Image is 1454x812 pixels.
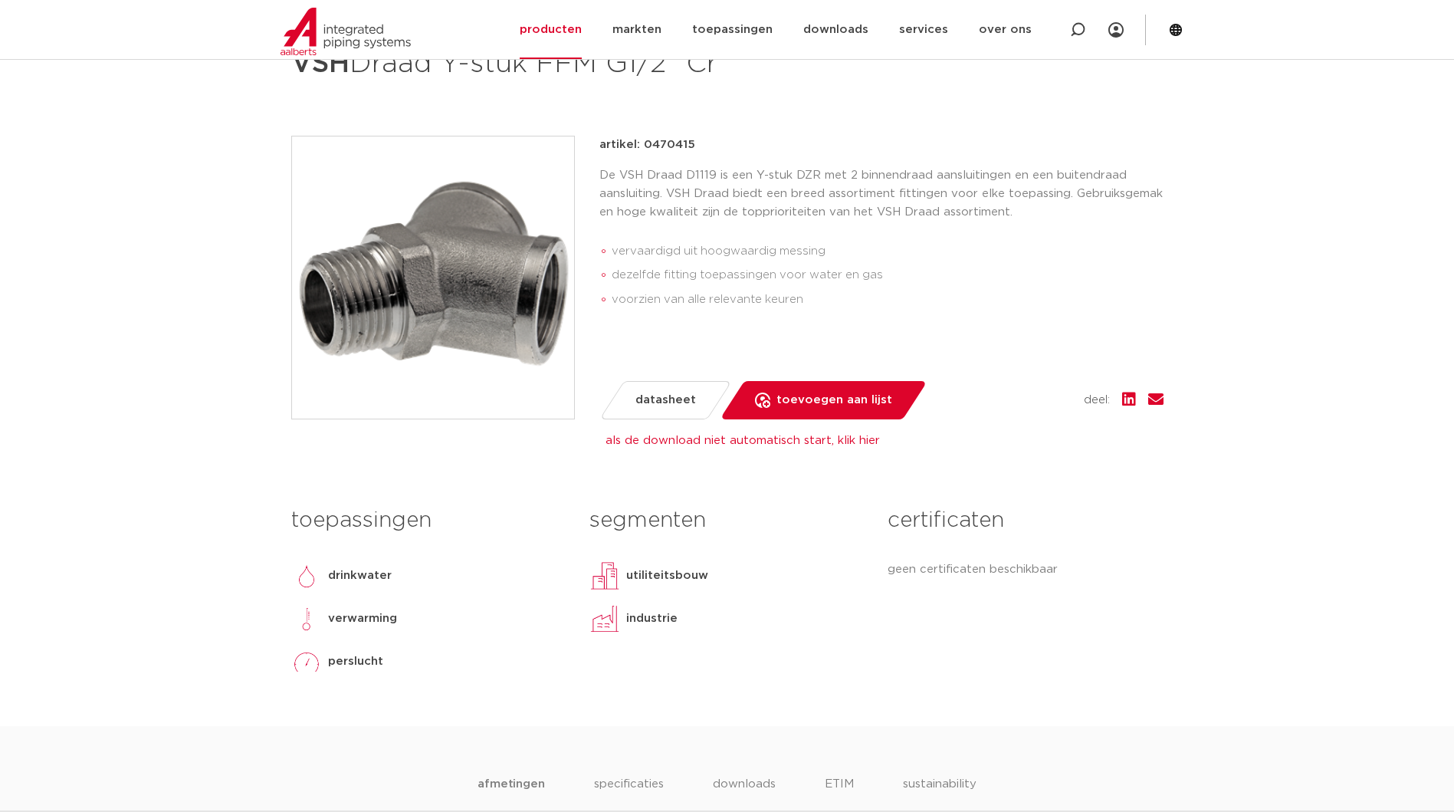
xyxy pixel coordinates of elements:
img: perslucht [291,646,322,677]
img: verwarming [291,603,322,634]
h1: Draad Y-stuk FFM G1/2" Cr [291,41,867,87]
p: artikel: 0470415 [599,136,695,154]
a: datasheet [599,381,731,419]
img: utiliteitsbouw [589,561,620,591]
img: industrie [589,603,620,634]
p: perslucht [328,653,383,671]
img: drinkwater [291,561,322,591]
strong: VSH [291,50,350,77]
li: vervaardigd uit hoogwaardig messing [612,239,1164,264]
li: voorzien van alle relevante keuren [612,288,1164,312]
p: geen certificaten beschikbaar [888,561,1163,579]
span: deel: [1084,391,1110,409]
h3: certificaten [888,505,1163,536]
p: industrie [626,610,678,628]
p: De VSH Draad D1119 is een Y-stuk DZR met 2 binnendraad aansluitingen en een buitendraad aansluiti... [599,166,1164,222]
p: utiliteitsbouw [626,567,708,585]
a: als de download niet automatisch start, klik hier [606,435,880,446]
span: toevoegen aan lijst [776,388,892,413]
p: verwarming [328,610,397,628]
span: datasheet [635,388,696,413]
img: Product Image for VSH Draad Y-stuk FFM G1/2" Cr [292,136,574,419]
h3: toepassingen [291,505,566,536]
h3: segmenten [589,505,865,536]
li: dezelfde fitting toepassingen voor water en gas [612,263,1164,288]
p: drinkwater [328,567,392,585]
